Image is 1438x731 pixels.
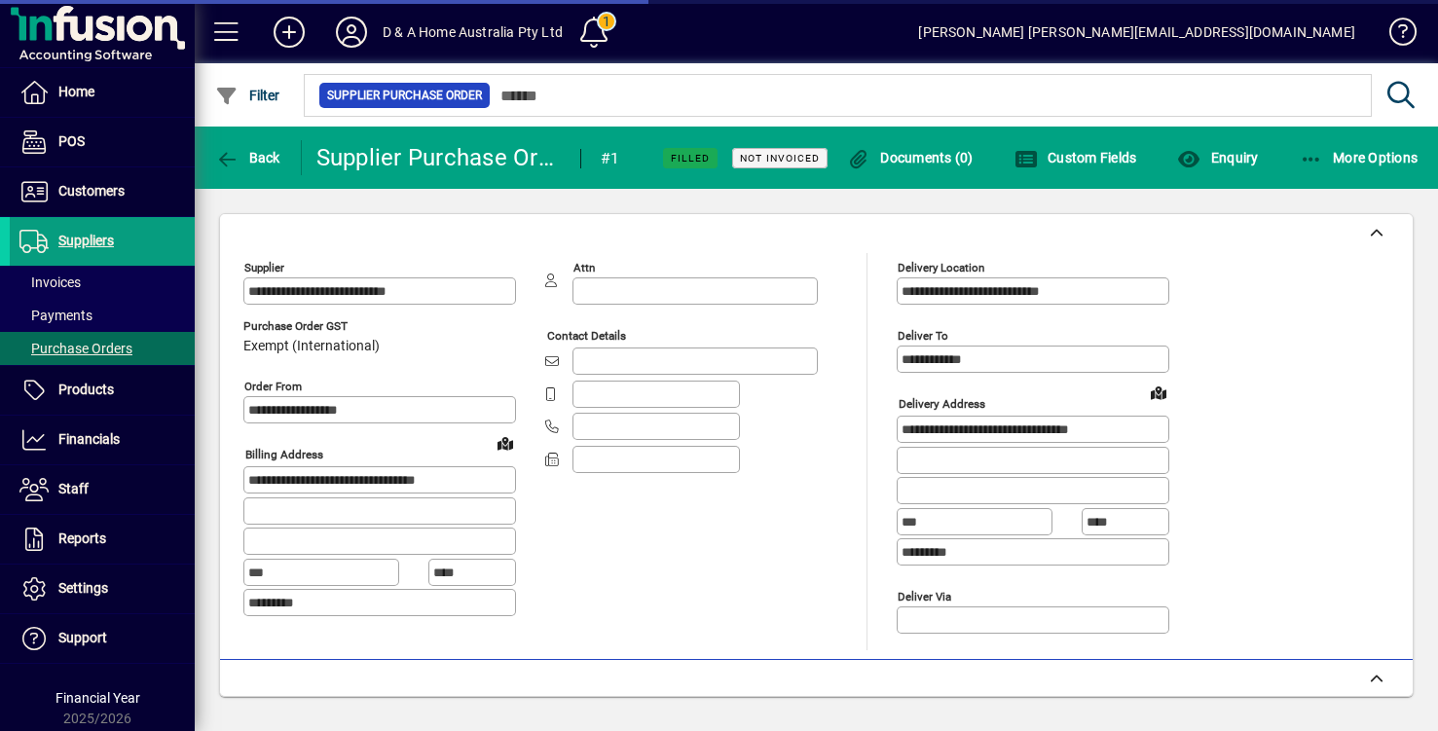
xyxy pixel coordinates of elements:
button: Custom Fields [1010,140,1142,175]
span: Supplier Purchase Order [327,86,482,105]
div: [PERSON_NAME] [PERSON_NAME][EMAIL_ADDRESS][DOMAIN_NAME] [918,17,1355,48]
a: POS [10,118,195,166]
a: View on map [490,427,521,458]
span: Invoices [19,274,81,290]
span: Settings [58,580,108,596]
a: Reports [10,515,195,564]
a: Products [10,366,195,415]
span: Suppliers [58,233,114,248]
button: Back [210,140,285,175]
mat-label: Deliver To [898,329,948,343]
span: Purchase Orders [19,341,132,356]
span: Support [58,630,107,645]
span: Payments [19,308,92,323]
a: Settings [10,565,195,613]
span: Purchase Order GST [243,320,380,333]
div: Supplier Purchase Order [316,142,562,173]
a: Support [10,614,195,663]
div: D & A Home Australia Pty Ltd [383,17,563,48]
div: #1 [601,143,620,174]
mat-label: Order from [244,380,302,393]
a: Customers [10,167,195,216]
span: Not Invoiced [740,152,820,164]
span: More Options [1300,150,1419,165]
span: Customers [58,183,125,199]
a: Purchase Orders [10,332,195,365]
mat-label: Supplier [244,261,284,274]
a: Home [10,68,195,117]
span: Exempt (International) [243,339,380,354]
span: POS [58,133,85,149]
span: Staff [58,481,89,496]
app-page-header-button: Back [195,140,302,175]
span: Documents (0) [847,150,974,165]
mat-label: Deliver via [898,589,951,603]
span: Financial Year [55,690,140,706]
button: Add [258,15,320,50]
button: Documents (0) [842,140,978,175]
a: Invoices [10,266,195,299]
span: Custom Fields [1014,150,1137,165]
span: Financials [58,431,120,447]
span: Products [58,382,114,397]
a: Staff [10,465,195,514]
button: Enquiry [1172,140,1263,175]
span: Back [215,150,280,165]
span: Filled [671,152,710,164]
span: Reports [58,530,106,546]
button: Profile [320,15,383,50]
a: Knowledge Base [1375,4,1414,67]
mat-label: Attn [573,261,595,274]
button: More Options [1295,140,1423,175]
span: Home [58,84,94,99]
span: Filter [215,88,280,103]
span: Enquiry [1177,150,1258,165]
button: Filter [210,78,285,113]
a: Financials [10,416,195,464]
a: View on map [1143,377,1174,408]
mat-label: Delivery Location [898,261,984,274]
a: Payments [10,299,195,332]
